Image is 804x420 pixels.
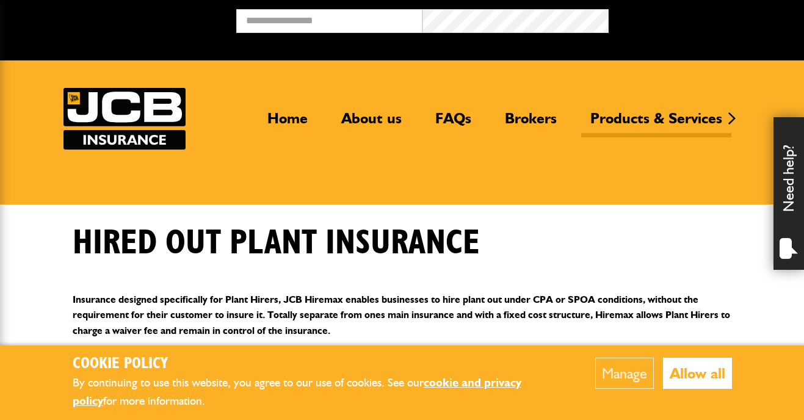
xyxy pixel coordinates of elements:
img: JCB Insurance Services logo [63,88,186,150]
button: Broker Login [609,9,795,28]
h2: Cookie Policy [73,355,558,374]
button: Manage [595,358,654,389]
h1: Hired out plant insurance [73,223,480,264]
a: FAQs [426,109,480,137]
a: Brokers [496,109,566,137]
a: cookie and privacy policy [73,375,521,408]
div: Need help? [773,117,804,270]
a: Products & Services [581,109,731,137]
button: Allow all [663,358,732,389]
a: About us [332,109,411,137]
a: JCB Insurance Services [63,88,186,150]
p: By continuing to use this website, you agree to our use of cookies. See our for more information. [73,374,558,411]
p: Insurance designed specifically for Plant Hirers, JCB Hiremax enables businesses to hire plant ou... [73,292,732,339]
a: Home [258,109,317,137]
